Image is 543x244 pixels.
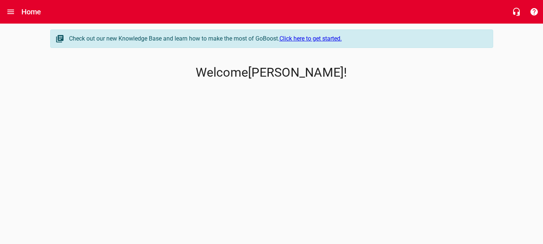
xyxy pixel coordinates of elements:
h6: Home [21,6,41,18]
a: Click here to get started. [279,35,342,42]
div: Check out our new Knowledge Base and learn how to make the most of GoBoost. [69,34,485,43]
button: Live Chat [508,3,525,21]
button: Open drawer [2,3,20,21]
button: Support Portal [525,3,543,21]
p: Welcome [PERSON_NAME] ! [50,65,493,80]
